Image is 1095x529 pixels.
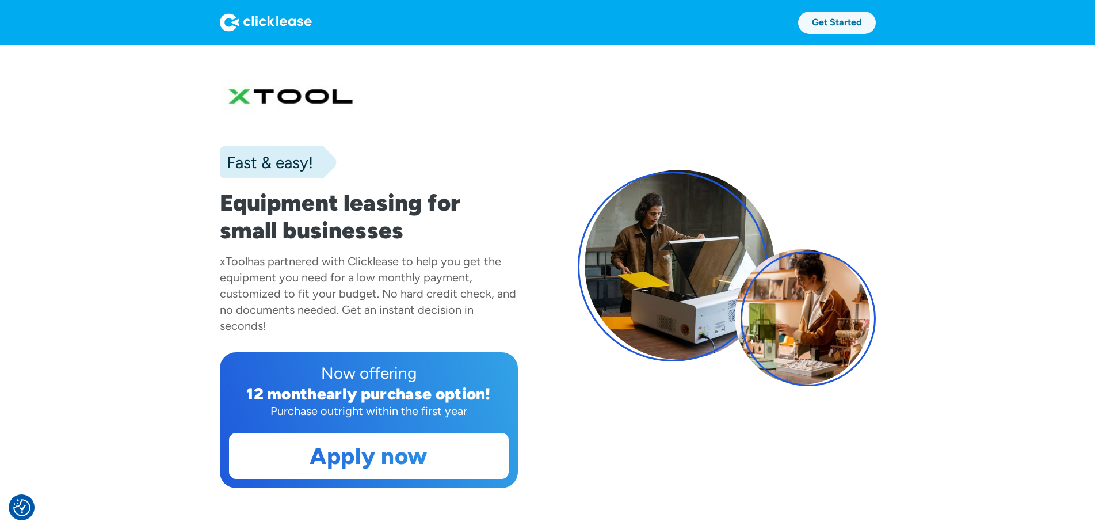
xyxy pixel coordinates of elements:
[220,13,312,32] img: Logo
[13,499,30,516] img: Revisit consent button
[220,254,247,268] div: xTool
[220,151,313,174] div: Fast & easy!
[229,361,509,385] div: Now offering
[220,189,518,244] h1: Equipment leasing for small businesses
[229,403,509,419] div: Purchase outright within the first year
[317,384,491,404] div: early purchase option!
[230,433,508,478] a: Apply now
[13,499,30,516] button: Consent Preferences
[246,384,317,404] div: 12 month
[798,12,876,34] a: Get Started
[220,254,516,333] div: has partnered with Clicklease to help you get the equipment you need for a low monthly payment, c...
